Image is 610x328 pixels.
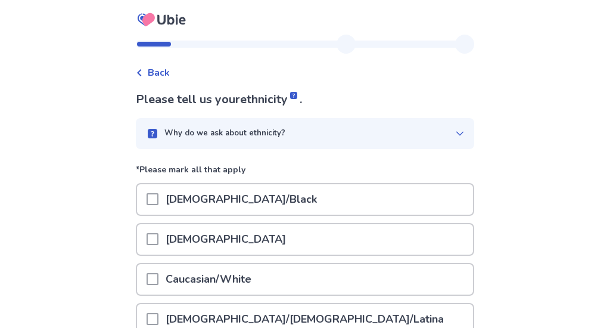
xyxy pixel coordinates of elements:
[136,163,474,183] p: *Please mark all that apply
[158,184,324,215] p: [DEMOGRAPHIC_DATA]/Black
[164,128,285,140] p: Why do we ask about ethnicity?
[136,91,474,109] p: Please tell us your .
[158,224,293,255] p: [DEMOGRAPHIC_DATA]
[158,264,259,295] p: Caucasian/White
[240,91,300,107] span: ethnicity
[148,66,170,80] span: Back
